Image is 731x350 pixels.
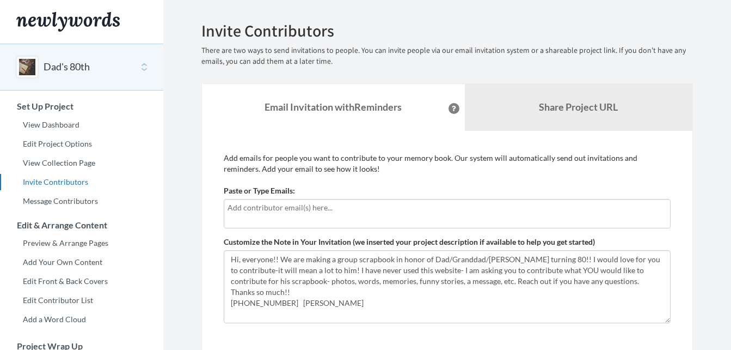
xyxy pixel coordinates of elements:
[224,237,595,248] label: Customize the Note in Your Invitation (we inserted your project description if available to help ...
[44,60,90,74] button: Dad's 80th
[224,185,295,196] label: Paste or Type Emails:
[1,220,163,230] h3: Edit & Arrange Content
[16,12,120,32] img: Newlywords logo
[539,101,618,113] b: Share Project URL
[1,101,163,111] h3: Set Up Project
[224,153,671,174] p: Add emails for people you want to contribute to your memory book. Our system will automatically s...
[201,45,693,67] p: There are two ways to send invitations to people. You can invite people via our email invitation ...
[228,202,667,214] input: Add contributor email(s) here...
[224,250,671,323] textarea: Hi, everyone!! We are making a group scrapbook in honor of Dad/Granddad/[PERSON_NAME] turning 80!...
[265,101,402,113] strong: Email Invitation with Reminders
[201,22,693,40] h2: Invite Contributors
